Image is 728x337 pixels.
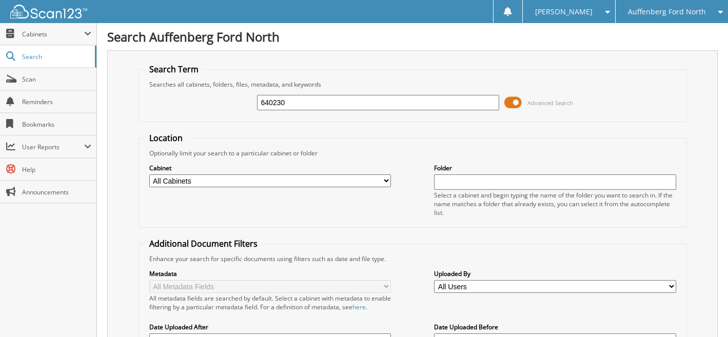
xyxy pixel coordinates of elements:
[22,188,91,196] span: Announcements
[434,269,676,278] label: Uploaded By
[144,64,204,75] legend: Search Term
[149,294,391,311] div: All metadata fields are searched by default. Select a cabinet with metadata to enable filtering b...
[10,5,87,18] img: scan123-logo-white.svg
[144,238,263,249] legend: Additional Document Filters
[22,143,84,151] span: User Reports
[22,120,91,129] span: Bookmarks
[149,323,391,331] label: Date Uploaded After
[149,269,391,278] label: Metadata
[628,9,706,15] span: Auffenberg Ford North
[107,28,718,45] h1: Search Auffenberg Ford North
[22,30,84,38] span: Cabinets
[22,165,91,174] span: Help
[144,149,681,157] div: Optionally limit your search to a particular cabinet or folder
[22,52,90,61] span: Search
[144,80,681,89] div: Searches all cabinets, folders, files, metadata, and keywords
[352,303,366,311] a: here
[434,191,676,217] div: Select a cabinet and begin typing the name of the folder you want to search in. If the name match...
[144,132,188,144] legend: Location
[149,164,391,172] label: Cabinet
[527,99,573,107] span: Advanced Search
[22,75,91,84] span: Scan
[144,254,681,263] div: Enhance your search for specific documents using filters such as date and file type.
[22,97,91,106] span: Reminders
[434,164,676,172] label: Folder
[434,323,676,331] label: Date Uploaded Before
[535,9,593,15] span: [PERSON_NAME]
